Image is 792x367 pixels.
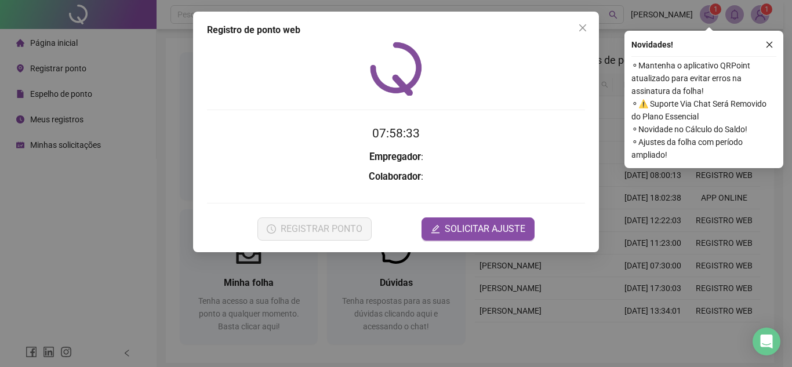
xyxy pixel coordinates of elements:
span: SOLICITAR AJUSTE [445,222,525,236]
span: ⚬ Novidade no Cálculo do Saldo! [631,123,776,136]
strong: Empregador [369,151,421,162]
div: Registro de ponto web [207,23,585,37]
span: close [578,23,587,32]
img: QRPoint [370,42,422,96]
button: Close [573,19,592,37]
span: ⚬ ⚠️ Suporte Via Chat Será Removido do Plano Essencial [631,97,776,123]
time: 07:58:33 [372,126,420,140]
span: ⚬ Mantenha o aplicativo QRPoint atualizado para evitar erros na assinatura da folha! [631,59,776,97]
span: Novidades ! [631,38,673,51]
h3: : [207,169,585,184]
span: edit [431,224,440,234]
div: Open Intercom Messenger [753,328,780,355]
button: REGISTRAR PONTO [257,217,372,241]
h3: : [207,150,585,165]
strong: Colaborador [369,171,421,182]
button: editSOLICITAR AJUSTE [422,217,535,241]
span: ⚬ Ajustes da folha com período ampliado! [631,136,776,161]
span: close [765,41,773,49]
